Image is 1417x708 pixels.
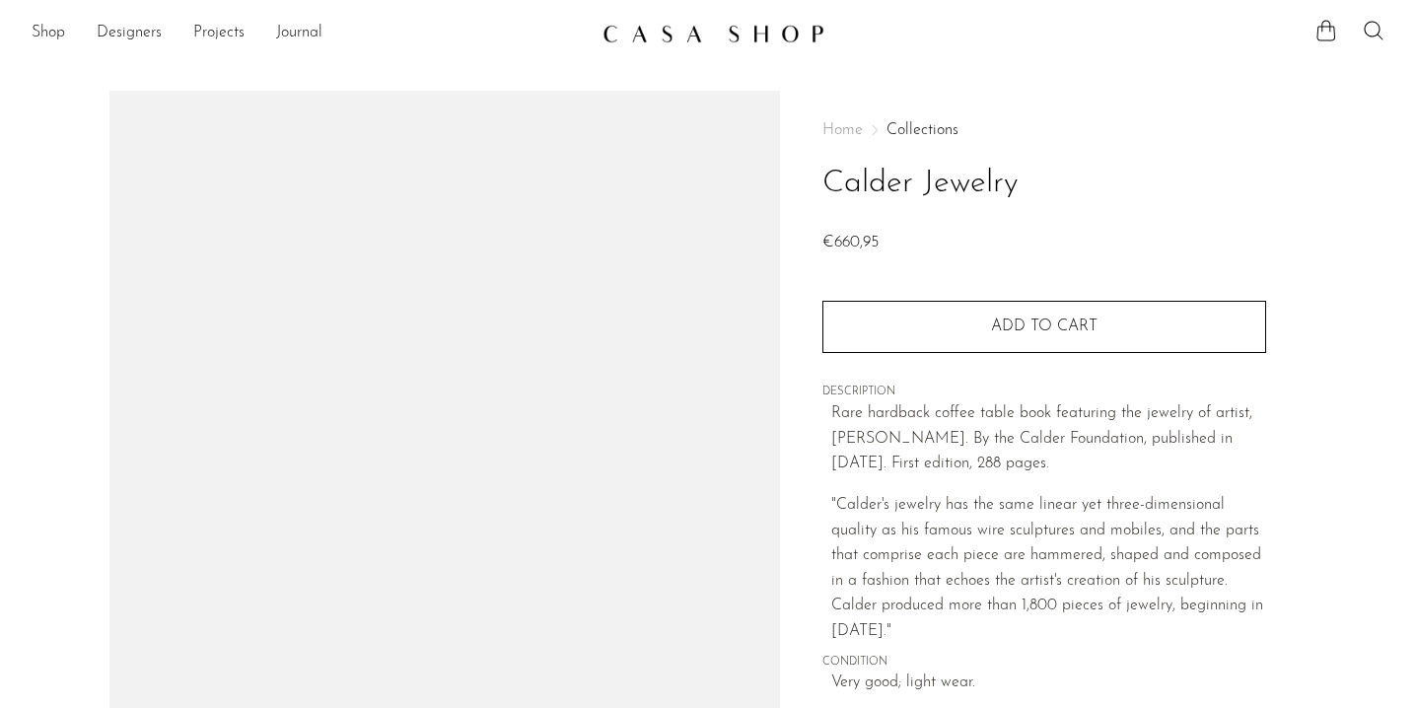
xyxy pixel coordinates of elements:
[822,301,1266,352] button: Add to cart
[32,17,587,50] ul: NEW HEADER MENU
[97,21,162,46] a: Designers
[831,671,1266,696] span: Very good; light wear.
[822,654,1266,672] span: CONDITION
[32,21,65,46] a: Shop
[193,21,245,46] a: Projects
[822,122,1266,138] nav: Breadcrumbs
[991,319,1098,334] span: Add to cart
[822,384,1266,401] span: DESCRIPTION
[822,122,863,138] span: Home
[886,122,958,138] a: Collections
[831,493,1266,645] p: "Calder's jewelry has the same linear yet three-dimensional quality as his famous wire sculptures...
[822,159,1266,209] h1: Calder Jewelry
[831,401,1266,477] p: Rare hardback coffee table book featuring the jewelry of artist, [PERSON_NAME]. By the Calder Fou...
[822,235,879,250] span: €660,95
[276,21,322,46] a: Journal
[32,17,587,50] nav: Desktop navigation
